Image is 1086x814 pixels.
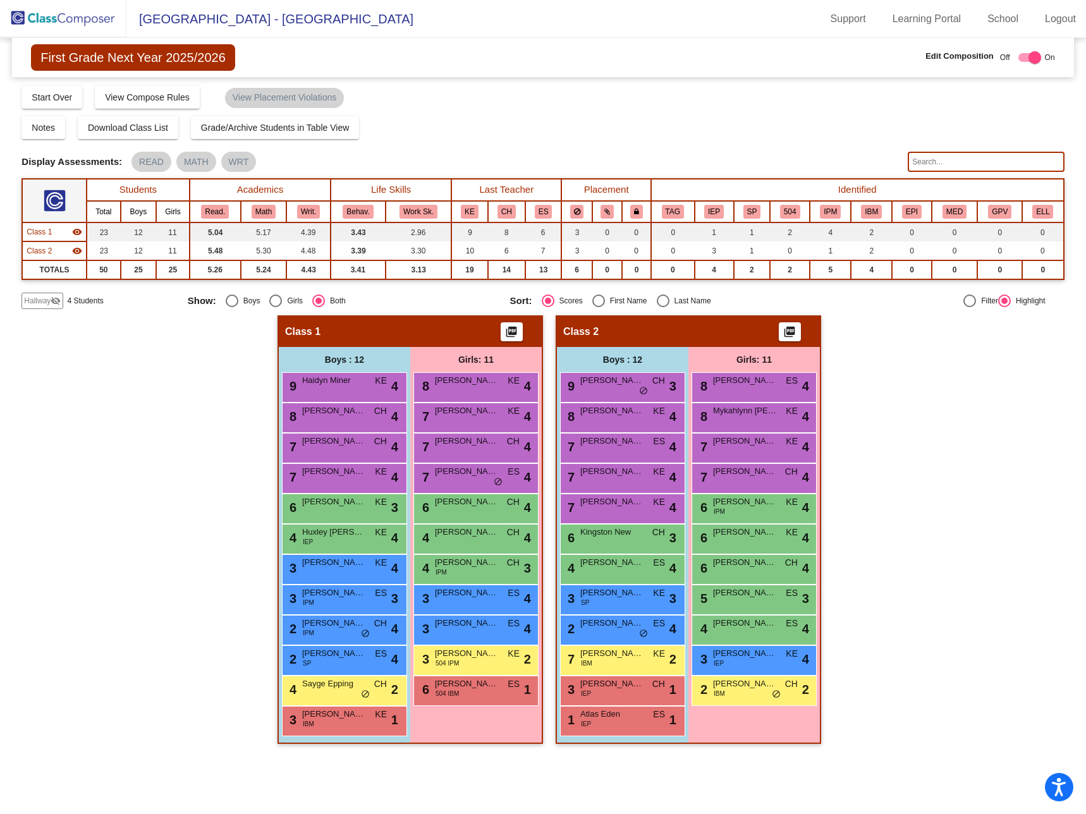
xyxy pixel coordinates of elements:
span: [PERSON_NAME] [435,586,498,599]
td: 0 [932,222,978,241]
span: 8 [564,410,575,423]
span: [PERSON_NAME] [580,556,644,569]
td: 0 [892,260,931,279]
td: 2 [851,241,892,260]
span: 4 [802,559,809,578]
span: CH [507,556,520,569]
td: 1 [734,222,770,241]
button: TAG [662,205,684,219]
span: 4 [524,468,531,487]
td: 19 [451,260,487,279]
th: Good Parent Volunteer [977,201,1022,222]
span: 4 [524,437,531,456]
span: 3 [391,498,398,517]
td: 50 [87,260,121,279]
span: 4 [669,468,676,487]
span: ES [786,586,798,600]
a: School [977,9,1028,29]
td: 0 [651,222,695,241]
span: 4 [524,528,531,547]
span: 7 [419,440,429,454]
span: IPM [436,568,447,577]
span: 4 [419,561,429,575]
button: MED [943,205,967,219]
span: CH [785,556,798,569]
span: 6 [697,501,707,514]
span: 4 [524,377,531,396]
td: 0 [770,241,810,260]
th: English Language Learner [1022,201,1063,222]
td: 0 [1022,222,1063,241]
button: IBM [861,205,882,219]
mat-chip: WRT [221,152,257,172]
td: 0 [592,241,622,260]
span: KE [375,465,387,478]
td: 3 [561,222,592,241]
td: 5.48 [190,241,241,260]
span: 4 [802,498,809,517]
button: Print Students Details [779,322,801,341]
mat-icon: picture_as_pdf [782,325,797,343]
span: 3 [669,528,676,547]
a: Learning Portal [882,9,972,29]
th: Cheyenne Hendricks [488,201,525,222]
div: Girls: 11 [688,347,820,372]
td: 5.30 [241,241,287,260]
mat-icon: visibility [72,246,82,256]
span: [PERSON_NAME] [713,465,776,478]
span: CH [652,526,665,539]
span: 3 [524,559,531,578]
span: Sort: [510,295,532,307]
span: [PERSON_NAME] [580,435,644,447]
span: [PERSON_NAME] [713,586,776,599]
div: First Name [605,295,647,307]
mat-icon: visibility_off [51,296,61,306]
button: GPV [988,205,1011,219]
span: ES [786,374,798,387]
td: 0 [977,241,1022,260]
span: CH [785,465,798,478]
td: 0 [592,260,622,279]
th: Life Skills [331,179,451,201]
span: do_not_disturb_alt [494,477,503,487]
span: IEP [303,537,313,547]
span: [PERSON_NAME] [713,556,776,569]
div: Both [325,295,346,307]
span: [PERSON_NAME] [302,465,365,478]
th: Keep away students [561,201,592,222]
td: 0 [977,260,1022,279]
td: 0 [892,241,931,260]
mat-radio-group: Select an option [188,295,501,307]
span: KE [786,526,798,539]
span: Download Class List [88,123,168,133]
span: 4 [669,559,676,578]
span: 8 [419,379,429,393]
span: Huxley [PERSON_NAME] [302,526,365,538]
mat-icon: visibility [72,227,82,237]
div: Girls [282,295,303,307]
td: 5 [810,260,851,279]
button: ELL [1032,205,1053,219]
td: TOTALS [22,260,86,279]
span: On [1045,52,1055,63]
td: 2 [734,260,770,279]
span: 7 [697,440,707,454]
span: do_not_disturb_alt [639,386,648,396]
span: 7 [564,440,575,454]
td: 5.17 [241,222,287,241]
span: 4 [391,559,398,578]
button: Notes [21,116,65,139]
span: 4 [419,531,429,545]
span: CH [507,435,520,448]
td: 3 [695,241,734,260]
span: ES [653,435,665,448]
span: 4 [802,468,809,487]
span: 4 Students [67,295,103,307]
span: KE [508,374,520,387]
th: Keep with teacher [622,201,651,222]
mat-chip: View Placement Violations [225,88,344,108]
td: 1 [734,241,770,260]
td: Hidden teacher - No Class Name [22,222,86,241]
span: Class 1 [27,226,52,238]
button: KE [461,205,479,219]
